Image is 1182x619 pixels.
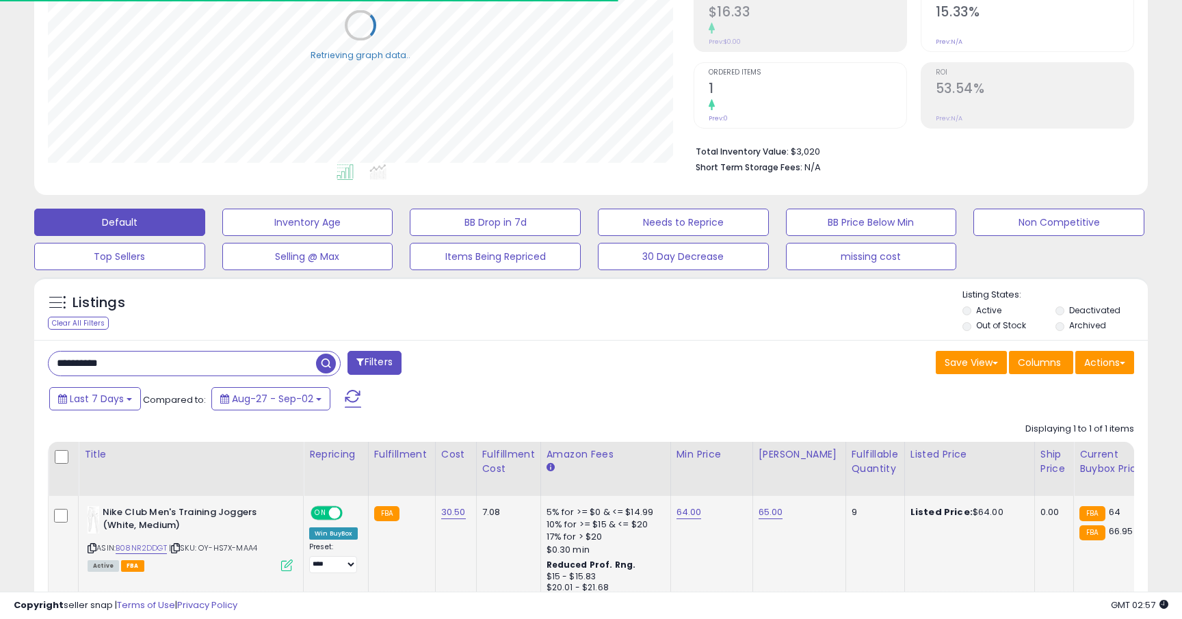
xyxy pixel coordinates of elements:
[709,114,728,122] small: Prev: 0
[117,598,175,611] a: Terms of Use
[709,38,741,46] small: Prev: $0.00
[1040,506,1063,518] div: 0.00
[14,599,237,612] div: seller snap | |
[547,462,555,474] small: Amazon Fees.
[309,447,363,462] div: Repricing
[311,49,410,61] div: Retrieving graph data..
[34,243,205,270] button: Top Sellers
[211,387,330,410] button: Aug-27 - Sep-02
[222,243,393,270] button: Selling @ Max
[88,506,293,570] div: ASIN:
[598,243,769,270] button: 30 Day Decrease
[1079,525,1105,540] small: FBA
[1109,525,1133,538] span: 66.95
[309,542,358,573] div: Preset:
[976,304,1001,316] label: Active
[1018,356,1061,369] span: Columns
[482,447,535,476] div: Fulfillment Cost
[441,447,471,462] div: Cost
[103,506,269,535] b: Nike Club Men's Training Joggers (White, Medium)
[1111,598,1168,611] span: 2025-09-10 02:57 GMT
[759,447,840,462] div: [PERSON_NAME]
[709,4,906,23] h2: $16.33
[169,542,257,553] span: | SKU: OY-HS7X-MAA4
[143,393,206,406] span: Compared to:
[341,508,363,519] span: OFF
[696,142,1124,159] li: $3,020
[441,505,466,519] a: 30.50
[410,243,581,270] button: Items Being Repriced
[1069,319,1106,331] label: Archived
[84,447,298,462] div: Title
[759,505,783,519] a: 65.00
[34,209,205,236] button: Default
[976,319,1026,331] label: Out of Stock
[547,531,660,543] div: 17% for > $20
[222,209,393,236] button: Inventory Age
[677,447,747,462] div: Min Price
[1079,447,1150,476] div: Current Buybox Price
[786,209,957,236] button: BB Price Below Min
[232,392,313,406] span: Aug-27 - Sep-02
[312,508,329,519] span: ON
[910,506,1024,518] div: $64.00
[547,544,660,556] div: $0.30 min
[374,447,430,462] div: Fulfillment
[936,114,962,122] small: Prev: N/A
[1069,304,1120,316] label: Deactivated
[14,598,64,611] strong: Copyright
[547,506,660,518] div: 5% for >= $0 & <= $14.99
[121,560,144,572] span: FBA
[973,209,1144,236] button: Non Competitive
[910,505,973,518] b: Listed Price:
[70,392,124,406] span: Last 7 Days
[910,447,1029,462] div: Listed Price
[804,161,821,174] span: N/A
[1025,423,1134,436] div: Displaying 1 to 1 of 1 items
[677,505,702,519] a: 64.00
[709,81,906,99] h2: 1
[936,4,1133,23] h2: 15.33%
[852,447,899,476] div: Fulfillable Quantity
[786,243,957,270] button: missing cost
[309,527,358,540] div: Win BuyBox
[547,518,660,531] div: 10% for >= $15 & <= $20
[49,387,141,410] button: Last 7 Days
[547,571,660,583] div: $15 - $15.83
[852,506,894,518] div: 9
[1009,351,1073,374] button: Columns
[374,506,399,521] small: FBA
[547,447,665,462] div: Amazon Fees
[936,81,1133,99] h2: 53.54%
[936,38,962,46] small: Prev: N/A
[88,560,119,572] span: All listings currently available for purchase on Amazon
[962,289,1147,302] p: Listing States:
[73,293,125,313] h5: Listings
[1040,447,1068,476] div: Ship Price
[936,69,1133,77] span: ROI
[709,69,906,77] span: Ordered Items
[347,351,401,375] button: Filters
[177,598,237,611] a: Privacy Policy
[48,317,109,330] div: Clear All Filters
[936,351,1007,374] button: Save View
[1079,506,1105,521] small: FBA
[547,559,636,570] b: Reduced Prof. Rng.
[116,542,167,554] a: B08NR2DDGT
[696,161,802,173] b: Short Term Storage Fees:
[696,146,789,157] b: Total Inventory Value:
[598,209,769,236] button: Needs to Reprice
[88,506,99,534] img: 11aG2A70BuL._SL40_.jpg
[482,506,530,518] div: 7.08
[410,209,581,236] button: BB Drop in 7d
[1075,351,1134,374] button: Actions
[1109,505,1120,518] span: 64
